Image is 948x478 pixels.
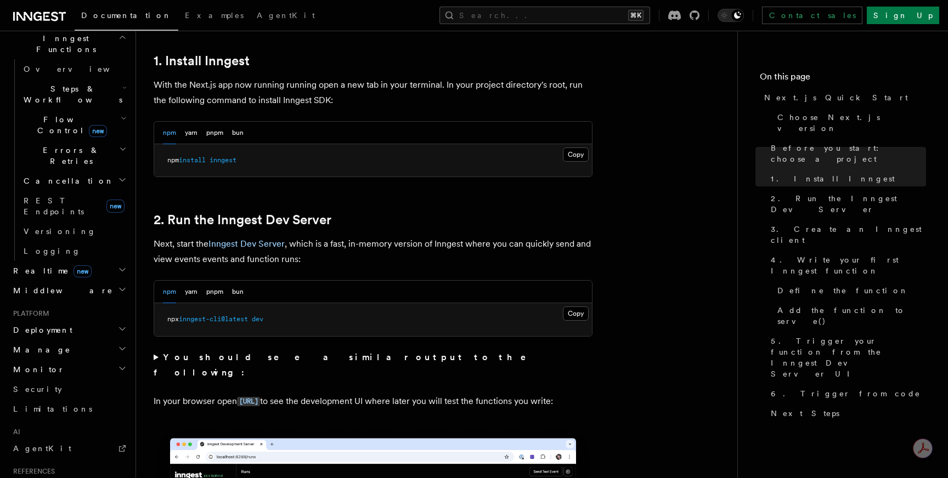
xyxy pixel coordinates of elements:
[178,3,250,30] a: Examples
[179,156,206,164] span: install
[237,396,260,406] a: [URL]
[867,7,939,24] a: Sign Up
[185,122,198,144] button: yarn
[9,467,55,476] span: References
[9,428,20,436] span: AI
[75,3,178,31] a: Documentation
[232,122,244,144] button: bun
[762,7,862,24] a: Contact sales
[19,241,129,261] a: Logging
[766,169,926,189] a: 1. Install Inngest
[24,247,81,255] span: Logging
[154,77,592,108] p: With the Next.js app now running running open a new tab in your terminal. In your project directo...
[766,331,926,384] a: 5. Trigger your function from the Inngest Dev Server UI
[773,300,926,331] a: Add the function to serve()
[208,238,285,249] a: Inngest Dev Server
[185,281,198,303] button: yarn
[252,315,263,323] span: dev
[766,250,926,281] a: 4. Write your first Inngest function
[167,315,179,323] span: npx
[19,83,122,105] span: Steps & Workflows
[19,175,114,186] span: Cancellation
[74,265,92,277] span: new
[19,221,129,241] a: Versioning
[154,350,592,380] summary: You should see a similar output to the following:
[185,11,244,20] span: Examples
[9,29,129,59] button: Inngest Functions
[19,79,129,110] button: Steps & Workflows
[154,352,541,378] strong: You should see a similar output to the following:
[9,309,49,318] span: Platform
[771,335,926,379] span: 5. Trigger your function from the Inngest Dev Server UI
[9,320,129,340] button: Deployment
[9,439,129,458] a: AgentKit
[154,212,331,227] a: 2. Run the Inngest Dev Server
[9,281,129,300] button: Middleware
[766,138,926,169] a: Before you start: choose a project
[760,70,926,88] h4: On this page
[13,385,62,394] span: Security
[9,285,113,296] span: Middleware
[777,112,926,134] span: Choose Next.js version
[766,219,926,250] a: 3. Create an Inngest client
[89,125,107,137] span: new
[628,10,644,21] kbd: ⌘K
[771,143,926,164] span: Before you start: choose a project
[764,92,908,103] span: Next.js Quick Start
[777,285,909,296] span: Define the function
[771,224,926,246] span: 3. Create an Inngest client
[9,261,129,281] button: Realtimenew
[9,399,129,419] a: Limitations
[563,306,589,321] button: Copy
[19,145,119,167] span: Errors & Retries
[9,364,65,375] span: Monitor
[777,305,926,327] span: Add the function to serve()
[9,379,129,399] a: Security
[760,88,926,107] a: Next.js Quick Start
[766,189,926,219] a: 2. Run the Inngest Dev Server
[9,59,129,261] div: Inngest Functions
[771,193,926,215] span: 2. Run the Inngest Dev Server
[206,122,223,144] button: pnpm
[154,53,250,69] a: 1. Install Inngest
[19,114,121,136] span: Flow Control
[163,281,176,303] button: npm
[13,405,92,413] span: Limitations
[163,122,176,144] button: npm
[718,9,744,22] button: Toggle dark mode
[9,360,129,379] button: Monitor
[563,147,589,162] button: Copy
[9,33,119,55] span: Inngest Functions
[773,281,926,300] a: Define the function
[24,65,137,73] span: Overview
[167,156,179,164] span: npm
[154,236,592,267] p: Next, start the , which is a fast, in-memory version of Inngest where you can quickly send and vi...
[19,59,129,79] a: Overview
[19,140,129,171] button: Errors & Retries
[771,173,895,184] span: 1. Install Inngest
[81,11,172,20] span: Documentation
[250,3,321,30] a: AgentKit
[439,7,650,24] button: Search...⌘K
[24,227,96,236] span: Versioning
[19,171,129,191] button: Cancellation
[206,281,223,303] button: pnpm
[771,388,921,399] span: 6. Trigger from code
[106,200,125,213] span: new
[13,444,71,453] span: AgentKit
[773,107,926,138] a: Choose Next.js version
[771,408,839,419] span: Next Steps
[9,340,129,360] button: Manage
[257,11,315,20] span: AgentKit
[9,265,92,276] span: Realtime
[154,394,592,409] p: In your browser open to see the development UI where later you will test the functions you write:
[237,397,260,406] code: [URL]
[9,344,71,355] span: Manage
[179,315,248,323] span: inngest-cli@latest
[766,403,926,423] a: Next Steps
[771,254,926,276] span: 4. Write your first Inngest function
[766,384,926,403] a: 6. Trigger from code
[19,110,129,140] button: Flow Controlnew
[24,196,84,216] span: REST Endpoints
[232,281,244,303] button: bun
